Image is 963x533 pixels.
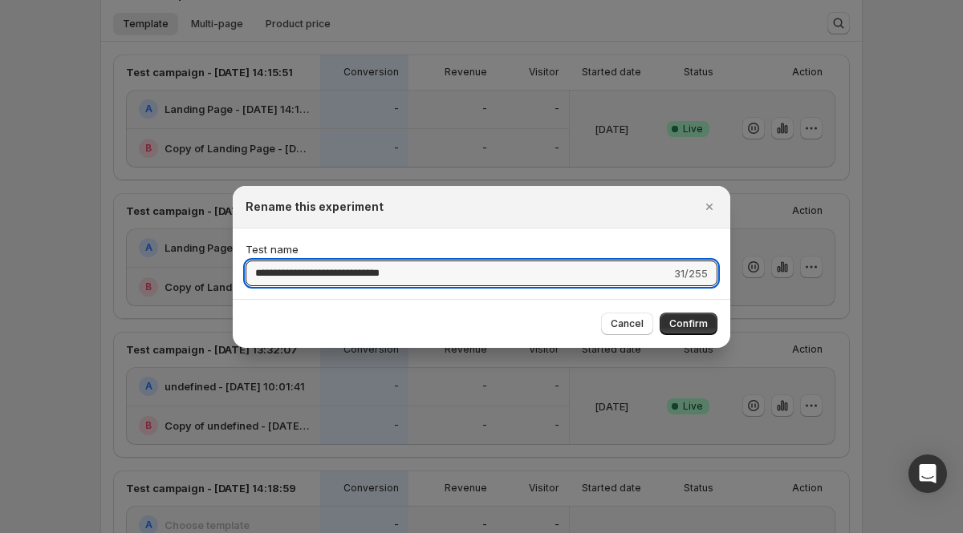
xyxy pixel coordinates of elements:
span: Test name [246,243,299,256]
button: Confirm [660,313,717,335]
span: Confirm [669,317,708,330]
h2: Rename this experiment [246,199,384,215]
div: Open Intercom Messenger [908,454,947,493]
button: Cancel [601,313,653,335]
span: Cancel [611,317,644,330]
button: Close [698,196,721,218]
